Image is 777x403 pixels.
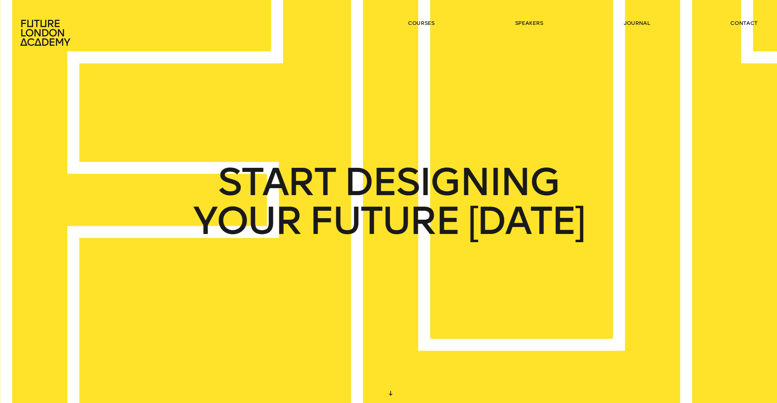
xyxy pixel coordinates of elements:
[309,201,460,240] span: FUTURE
[624,19,650,27] a: journal
[218,163,335,201] span: START
[193,201,301,240] span: YOUR
[408,19,435,27] a: courses
[344,163,559,201] span: DESIGNING
[730,19,758,27] a: contact
[468,201,584,240] span: [DATE]
[515,19,543,27] a: speakers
